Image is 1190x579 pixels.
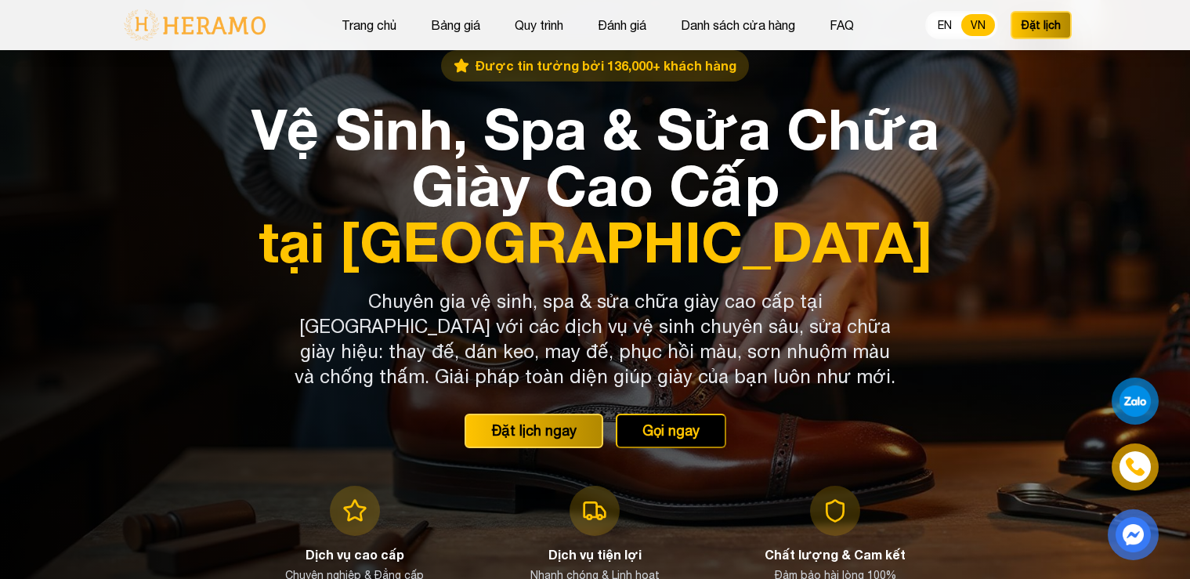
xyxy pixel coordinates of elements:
button: Trang chủ [337,15,401,35]
h3: Chất lượng & Cam kết [765,545,906,564]
button: Gọi ngay [616,414,726,448]
button: Đánh giá [593,15,651,35]
button: Danh sách cửa hàng [676,15,800,35]
span: tại [GEOGRAPHIC_DATA] [244,213,946,270]
p: Chuyên gia vệ sinh, spa & sửa chữa giày cao cấp tại [GEOGRAPHIC_DATA] với các dịch vụ vệ sinh chu... [295,288,896,389]
button: Quy trình [510,15,568,35]
img: phone-icon [1123,456,1146,479]
button: Đặt lịch ngay [465,414,603,448]
h3: Dịch vụ cao cấp [306,545,404,564]
img: logo-with-text.png [119,9,270,42]
a: phone-icon [1114,446,1156,488]
button: EN [928,14,961,36]
h1: Vệ Sinh, Spa & Sửa Chữa Giày Cao Cấp [244,100,946,270]
button: VN [961,14,995,36]
button: FAQ [825,15,859,35]
span: Được tin tưởng bởi 136,000+ khách hàng [476,56,736,75]
button: Đặt lịch [1011,11,1072,39]
h3: Dịch vụ tiện lợi [548,545,642,564]
button: Bảng giá [426,15,485,35]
